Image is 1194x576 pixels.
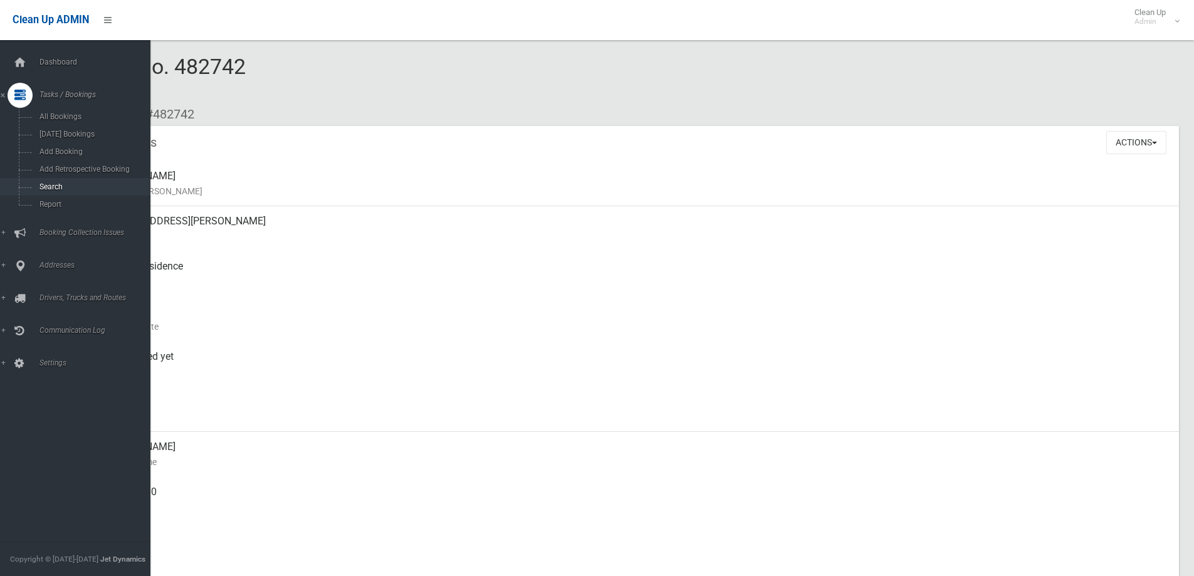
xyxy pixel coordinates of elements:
[100,319,1169,334] small: Collection Date
[36,90,160,99] span: Tasks / Bookings
[36,326,160,335] span: Communication Log
[100,409,1169,424] small: Zone
[100,522,1169,567] div: None given
[13,14,89,26] span: Clean Up ADMIN
[100,274,1169,289] small: Pickup Point
[36,58,160,66] span: Dashboard
[100,555,145,563] strong: Jet Dynamics
[100,251,1169,296] div: Front of Residence
[100,296,1169,342] div: [DATE]
[55,54,246,103] span: Booking No. 482742
[36,165,149,174] span: Add Retrospective Booking
[10,555,98,563] span: Copyright © [DATE]-[DATE]
[100,432,1169,477] div: [PERSON_NAME]
[100,184,1169,199] small: Name of [PERSON_NAME]
[100,364,1169,379] small: Collected At
[137,103,194,126] li: #482742
[36,147,149,156] span: Add Booking
[36,200,149,209] span: Report
[100,387,1169,432] div: [DATE]
[100,454,1169,469] small: Contact Name
[36,112,149,121] span: All Bookings
[36,130,149,139] span: [DATE] Bookings
[36,261,160,270] span: Addresses
[100,500,1169,515] small: Mobile
[100,206,1169,251] div: [STREET_ADDRESS][PERSON_NAME]
[1128,8,1178,26] span: Clean Up
[36,359,160,367] span: Settings
[36,182,149,191] span: Search
[100,229,1169,244] small: Address
[100,477,1169,522] div: 0448758800
[100,161,1169,206] div: [PERSON_NAME]
[1134,17,1166,26] small: Admin
[1106,131,1166,154] button: Actions
[36,293,160,302] span: Drivers, Trucks and Routes
[100,342,1169,387] div: Not collected yet
[36,228,160,237] span: Booking Collection Issues
[100,545,1169,560] small: Landline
